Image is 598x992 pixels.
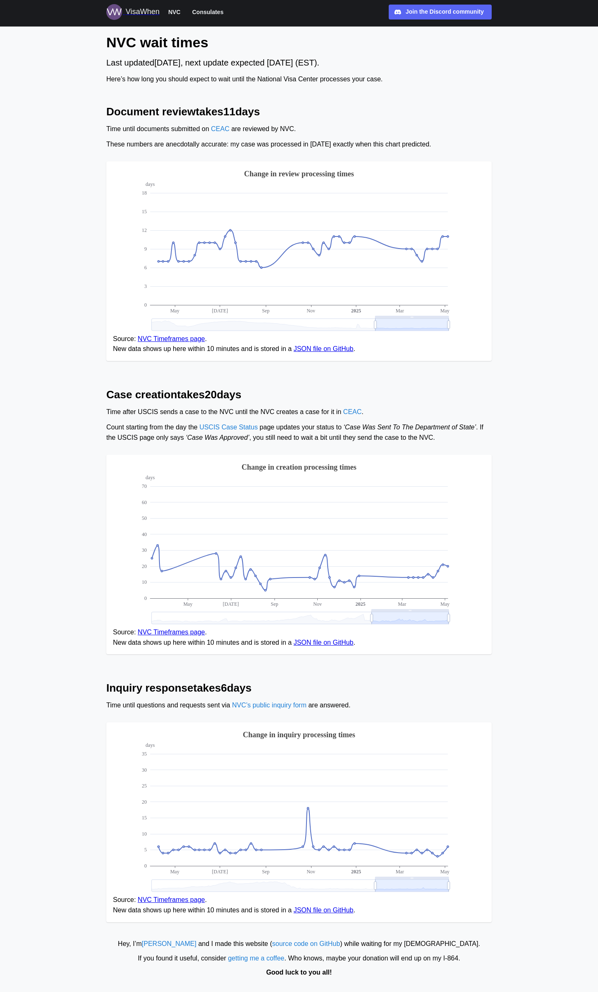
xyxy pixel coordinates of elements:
text: 18 [142,190,147,196]
a: JSON file on GitHub [294,639,353,646]
text: 0 [145,595,147,601]
figcaption: Source: . New data shows up here within 10 minutes and is stored in a . [113,334,485,355]
div: Time until questions and requests sent via are answered. [106,700,492,711]
div: VisaWhen [125,6,159,18]
text: 0 [145,302,147,308]
a: Join the Discord community [389,5,492,19]
text: May [441,601,450,607]
div: Join the Discord community [406,7,484,17]
a: NVC Timeframes page [138,335,205,342]
a: NVC’s public inquiry form [232,702,306,709]
text: Mar [396,308,404,314]
text: Mar [396,869,404,875]
text: days [146,181,155,187]
text: 50 [142,515,147,521]
text: 3 [145,283,147,289]
text: Nov [306,869,315,875]
span: NVC [168,7,181,17]
text: May [440,869,449,875]
div: Last updated [DATE] , next update expected [DATE] (EST). [106,56,492,69]
span: Consulates [192,7,223,17]
text: 5 [145,847,147,853]
text: 12 [142,227,147,233]
div: If you found it useful, consider . Who knows, maybe your donation will end up on my I‑864. [4,953,594,964]
div: Time after USCIS sends a case to the NVC until the NVC creates a case for it in . [106,407,492,417]
h2: Inquiry response takes 6 days [106,681,492,695]
text: 40 [142,531,147,537]
text: 15 [142,209,147,214]
button: Consulates [189,7,227,17]
a: JSON file on GitHub [294,907,353,914]
figcaption: Source: . New data shows up here within 10 minutes and is stored in a . [113,627,485,648]
a: source code on GitHub [272,940,340,947]
text: 35 [142,751,147,757]
div: Time until documents submitted on are reviewed by NVC. [106,124,492,134]
text: May [170,869,179,875]
text: 30 [142,767,147,773]
a: USCIS Case Status [199,424,258,431]
text: days [146,742,155,748]
a: CEAC [211,125,229,132]
text: days [146,475,155,480]
text: 0 [145,863,147,869]
div: Here’s how long you should expect to wait until the National Visa Center processes your case. [106,74,492,85]
text: [DATE] [212,869,228,875]
h2: Case creation takes 20 days [106,388,492,402]
div: Good luck to you all! [4,968,594,978]
text: 30 [142,547,147,553]
span: ‘Case Was Sent To The Department of State’ [343,424,476,431]
text: Change in review processing times [244,170,354,178]
text: 9 [145,246,147,252]
text: 2025 [351,869,361,875]
text: 60 [142,499,147,505]
a: NVC Timeframes page [138,629,205,636]
a: [PERSON_NAME] [142,940,196,947]
a: JSON file on GitHub [294,345,353,352]
a: Logo for VisaWhen VisaWhen [106,4,159,20]
h1: NVC wait times [106,33,492,51]
figcaption: Source: . New data shows up here within 10 minutes and is stored in a . [113,895,485,916]
text: Mar [398,601,406,607]
text: Change in inquiry processing times [243,731,355,739]
div: Count starting from the day the page updates your status to . If the USCIS page only says , you s... [106,422,492,443]
text: 2025 [355,601,365,607]
text: Sep [262,869,270,875]
text: 10 [142,831,147,837]
img: Logo for VisaWhen [106,4,122,20]
text: May [183,601,192,607]
a: CEAC [343,408,361,415]
div: Hey, I’m and I made this website ( ) while waiting for my [DEMOGRAPHIC_DATA]. [4,939,594,949]
a: getting me a coffee [228,955,284,962]
text: 20 [142,799,147,805]
text: Change in creation processing times [242,463,356,471]
text: 2025 [351,308,361,314]
button: NVC [164,7,184,17]
text: [DATE] [212,308,228,314]
text: 6 [145,265,147,271]
text: 10 [142,579,147,585]
text: Nov [306,308,315,314]
h2: Document review takes 11 days [106,105,492,119]
text: May [440,308,449,314]
div: These numbers are anecdotally accurate: my case was processed in [DATE] exactly when this chart p... [106,139,492,150]
text: May [170,308,179,314]
text: Sep [271,601,278,607]
text: Sep [262,308,270,314]
a: NVC Timeframes page [138,896,205,903]
text: 20 [142,563,147,569]
text: 25 [142,783,147,789]
span: ‘Case Was Approved’ [186,434,249,441]
text: [DATE] [223,601,239,607]
text: Nov [313,601,322,607]
text: 15 [142,815,147,821]
text: 70 [142,483,147,489]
